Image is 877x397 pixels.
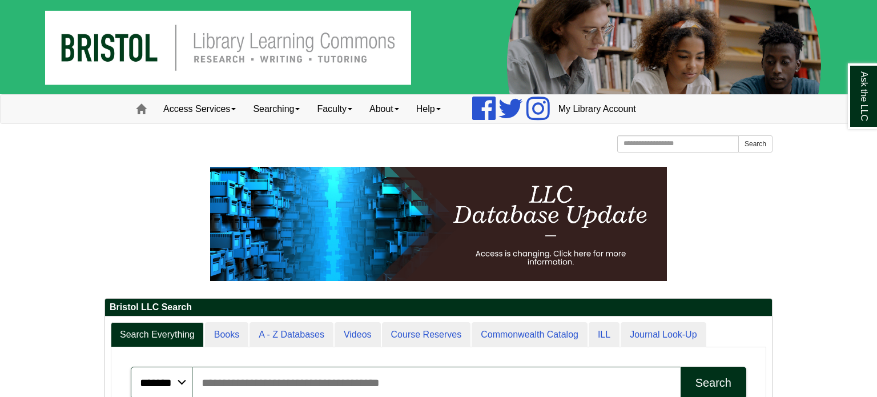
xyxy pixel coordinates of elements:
[408,95,449,123] a: Help
[210,167,667,281] img: HTML tutorial
[105,299,772,316] h2: Bristol LLC Search
[111,322,204,348] a: Search Everything
[244,95,308,123] a: Searching
[621,322,706,348] a: Journal Look-Up
[472,322,588,348] a: Commonwealth Catalog
[361,95,408,123] a: About
[155,95,244,123] a: Access Services
[550,95,645,123] a: My Library Account
[738,135,773,153] button: Search
[695,376,731,390] div: Search
[382,322,471,348] a: Course Reserves
[250,322,333,348] a: A - Z Databases
[205,322,248,348] a: Books
[335,322,381,348] a: Videos
[589,322,619,348] a: ILL
[308,95,361,123] a: Faculty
